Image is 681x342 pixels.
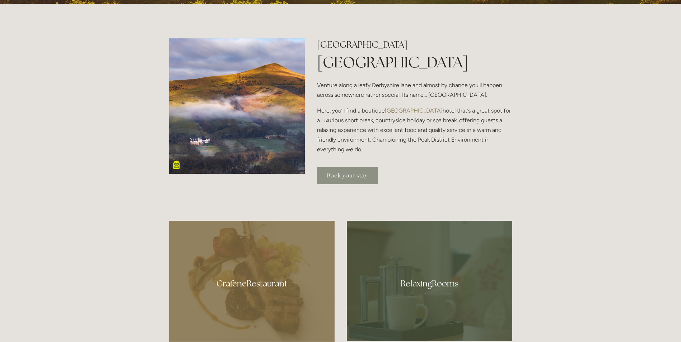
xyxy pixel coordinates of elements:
a: Book your stay [317,167,378,184]
p: Venture along a leafy Derbyshire lane and almost by chance you'll happen across somewhere rather ... [317,80,512,100]
h2: [GEOGRAPHIC_DATA] [317,38,512,51]
a: [GEOGRAPHIC_DATA] [385,107,443,114]
a: Cutlet and shoulder of Cabrito goat, smoked aubergine, beetroot terrine, savoy cabbage, melting b... [169,221,335,342]
h1: [GEOGRAPHIC_DATA] [317,52,512,73]
p: Here, you’ll find a boutique hotel that’s a great spot for a luxurious short break, countryside h... [317,106,512,155]
a: photo of a tea tray and its cups, Losehill House [347,221,512,341]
